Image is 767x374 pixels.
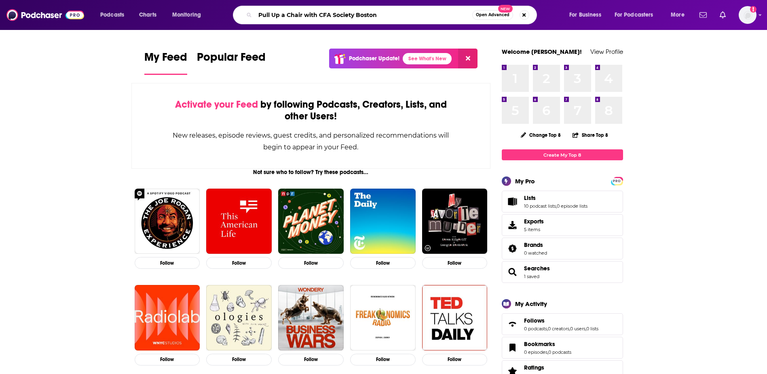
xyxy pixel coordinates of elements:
[139,9,156,21] span: Charts
[524,349,547,355] a: 0 episodes
[349,55,399,62] p: Podchaser Update!
[350,285,416,351] a: Freakonomics Radio
[134,8,161,21] a: Charts
[548,349,571,355] a: 0 podcasts
[403,53,452,64] a: See What's New
[696,8,710,22] a: Show notifications dropdown
[135,189,200,254] a: The Joe Rogan Experience
[515,300,547,308] div: My Activity
[131,169,491,176] div: Not sure who to follow? Try these podcasts...
[665,8,695,21] button: open menu
[505,219,521,231] span: Exports
[422,354,488,365] button: Follow
[422,257,488,269] button: Follow
[524,194,587,202] a: Lists
[524,340,555,348] span: Bookmarks
[278,189,344,254] img: Planet Money
[570,326,585,331] a: 0 users
[505,342,521,353] a: Bookmarks
[612,178,622,184] span: PRO
[564,8,611,21] button: open menu
[524,317,598,324] a: Follows
[6,7,84,23] img: Podchaser - Follow, Share and Rate Podcasts
[350,257,416,269] button: Follow
[524,326,547,331] a: 0 podcasts
[739,6,756,24] span: Logged in as nshort92
[206,257,272,269] button: Follow
[524,250,547,256] a: 0 watched
[516,130,566,140] button: Change Top 8
[716,8,729,22] a: Show notifications dropdown
[472,10,513,20] button: Open AdvancedNew
[502,48,582,55] a: Welcome [PERSON_NAME]!
[476,13,509,17] span: Open Advanced
[278,354,344,365] button: Follow
[524,241,543,249] span: Brands
[172,9,201,21] span: Monitoring
[206,189,272,254] img: This American Life
[524,274,539,279] a: 1 saved
[502,261,623,283] span: Searches
[547,349,548,355] span: ,
[505,319,521,330] a: Follows
[502,149,623,160] a: Create My Top 8
[524,218,544,225] span: Exports
[135,285,200,351] img: Radiolab
[739,6,756,24] button: Show profile menu
[278,257,344,269] button: Follow
[572,127,609,143] button: Share Top 8
[498,5,513,13] span: New
[524,340,571,348] a: Bookmarks
[586,326,598,331] a: 0 lists
[135,354,200,365] button: Follow
[172,99,450,122] div: by following Podcasts, Creators, Lists, and other Users!
[100,9,124,21] span: Podcasts
[502,191,623,212] span: Lists
[547,326,548,331] span: ,
[502,238,623,259] span: Brands
[241,6,545,24] div: Search podcasts, credits, & more...
[350,354,416,365] button: Follow
[175,98,258,110] span: Activate your Feed
[206,354,272,365] button: Follow
[569,9,601,21] span: For Business
[524,265,550,272] a: Searches
[255,8,472,21] input: Search podcasts, credits, & more...
[502,337,623,359] span: Bookmarks
[524,227,544,232] span: 5 items
[750,6,756,13] svg: Add a profile image
[505,243,521,254] a: Brands
[167,8,211,21] button: open menu
[422,285,488,351] a: TED Talks Daily
[590,48,623,55] a: View Profile
[556,203,557,209] span: ,
[548,326,569,331] a: 0 creators
[206,285,272,351] img: Ologies with Alie Ward
[569,326,570,331] span: ,
[524,364,571,371] a: Ratings
[524,203,556,209] a: 10 podcast lists
[615,9,653,21] span: For Podcasters
[524,194,536,202] span: Lists
[524,241,547,249] a: Brands
[505,266,521,278] a: Searches
[350,189,416,254] img: The Daily
[144,50,187,69] span: My Feed
[585,326,586,331] span: ,
[278,285,344,351] img: Business Wars
[422,189,488,254] img: My Favorite Murder with Karen Kilgariff and Georgia Hardstark
[505,196,521,207] a: Lists
[144,50,187,75] a: My Feed
[172,130,450,153] div: New releases, episode reviews, guest credits, and personalized recommendations will begin to appe...
[557,203,587,209] a: 0 episode lists
[671,9,685,21] span: More
[135,257,200,269] button: Follow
